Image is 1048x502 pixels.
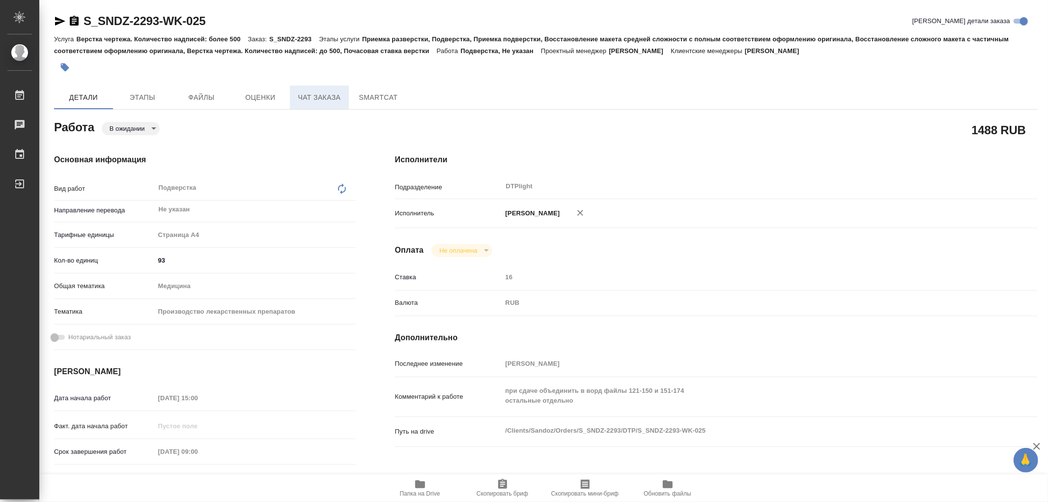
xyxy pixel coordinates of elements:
[379,474,461,502] button: Папка на Drive
[912,16,1010,26] span: [PERSON_NAME] детали заказа
[68,332,131,342] span: Нотариальный заказ
[395,244,424,256] h4: Оплата
[460,47,541,55] p: Подверстка, Не указан
[155,303,356,320] div: Производство лекарственных препаратов
[502,295,984,311] div: RUB
[1014,448,1038,472] button: 🙏
[431,244,492,257] div: В ожидании
[544,474,626,502] button: Скопировать мини-бриф
[155,391,241,405] input: Пустое поле
[395,208,502,218] p: Исполнитель
[972,121,1026,138] h2: 1488 RUB
[60,91,107,104] span: Детали
[54,421,155,431] p: Факт. дата начала работ
[76,35,248,43] p: Верстка чертежа. Количество надписей: более 500
[54,184,155,194] p: Вид работ
[395,182,502,192] p: Подразделение
[54,393,155,403] p: Дата начала работ
[155,444,241,459] input: Пустое поле
[461,474,544,502] button: Скопировать бриф
[54,57,76,78] button: Добавить тэг
[248,35,269,43] p: Заказ:
[54,281,155,291] p: Общая тематика
[502,208,560,218] p: [PERSON_NAME]
[395,359,502,369] p: Последнее изменение
[395,272,502,282] p: Ставка
[395,154,1037,166] h4: Исполнители
[395,332,1037,344] h4: Дополнительно
[54,154,356,166] h4: Основная информация
[269,35,319,43] p: S_SNDZ-2293
[107,124,148,133] button: В ожидании
[54,256,155,266] p: Кол-во единиц
[178,91,225,104] span: Файлы
[54,35,1009,55] p: Приемка разверстки, Подверстка, Приемка подверстки, Восстановление макета средней сложности с пол...
[1018,450,1034,471] span: 🙏
[155,419,241,433] input: Пустое поле
[155,227,356,243] div: Страница А4
[477,490,528,497] span: Скопировать бриф
[54,15,66,27] button: Скопировать ссылку для ЯМессенджера
[745,47,807,55] p: [PERSON_NAME]
[84,14,205,28] a: S_SNDZ-2293-WK-025
[54,118,94,135] h2: Работа
[502,270,984,284] input: Пустое поле
[395,427,502,437] p: Путь на drive
[436,246,480,255] button: Не оплачена
[155,278,356,295] div: Медицина
[626,474,709,502] button: Обновить файлы
[551,490,619,497] span: Скопировать мини-бриф
[400,490,440,497] span: Папка на Drive
[155,253,356,267] input: ✎ Введи что-нибудь
[119,91,166,104] span: Этапы
[54,366,356,378] h4: [PERSON_NAME]
[237,91,284,104] span: Оценки
[54,307,155,317] p: Тематика
[644,490,691,497] span: Обновить файлы
[54,230,155,240] p: Тарифные единицы
[68,15,80,27] button: Скопировать ссылку
[437,47,461,55] p: Работа
[296,91,343,104] span: Чат заказа
[102,122,160,135] div: В ожидании
[569,202,591,224] button: Удалить исполнителя
[502,422,984,439] textarea: /Clients/Sandoz/Orders/S_SNDZ-2293/DTP/S_SNDZ-2293-WK-025
[54,35,76,43] p: Услуга
[395,392,502,402] p: Комментарий к работе
[319,35,362,43] p: Этапы услуги
[395,298,502,308] p: Валюта
[502,356,984,371] input: Пустое поле
[54,206,155,215] p: Направление перевода
[502,383,984,409] textarea: при сдаче объединить в ворд файлы 121-150 и 151-174 остальные отдельно
[355,91,402,104] span: SmartCat
[541,47,609,55] p: Проектный менеджер
[609,47,671,55] p: [PERSON_NAME]
[54,447,155,457] p: Срок завершения работ
[671,47,745,55] p: Клиентские менеджеры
